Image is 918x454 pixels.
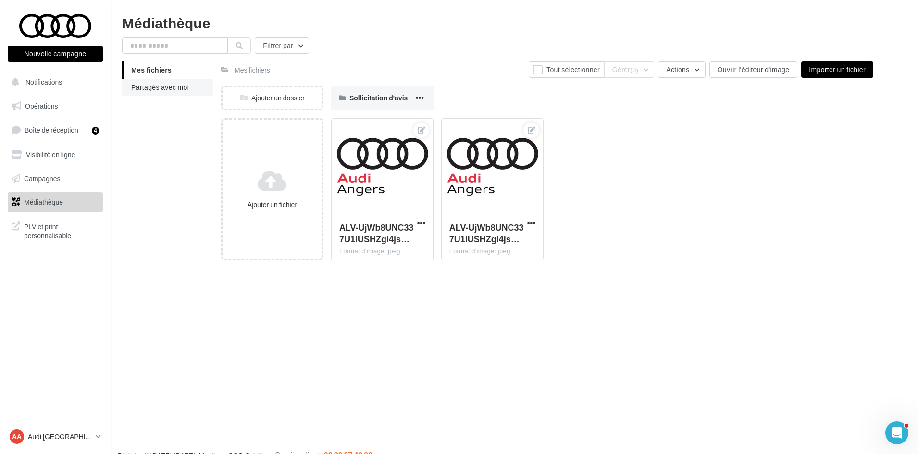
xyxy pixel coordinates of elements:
button: Filtrer par [255,37,309,54]
div: Mes fichiers [235,65,270,75]
div: Format d'image: jpeg [449,247,535,256]
span: Boîte de réception [25,126,78,134]
span: Opérations [25,102,58,110]
span: Visibilité en ligne [26,150,75,159]
span: ALV-UjWb8UNC337U1IUSHZgl4jsp0qpIj6FHRHIO2n_7XUvB0oTDM8S_ [449,222,524,244]
div: Format d'image: jpeg [339,247,425,256]
span: PLV et print personnalisable [24,220,99,241]
div: Médiathèque [122,15,906,30]
span: Partagés avec moi [131,83,189,91]
a: Opérations [6,96,105,116]
button: Tout sélectionner [529,61,604,78]
span: Campagnes [24,174,61,182]
span: (0) [630,66,638,74]
p: Audi [GEOGRAPHIC_DATA] [28,432,92,442]
a: AA Audi [GEOGRAPHIC_DATA] [8,428,103,446]
iframe: Intercom live chat [885,421,908,444]
button: Notifications [6,72,101,92]
a: Campagnes [6,169,105,189]
span: Importer un fichier [809,65,866,74]
button: Actions [658,61,705,78]
span: Actions [666,65,689,74]
div: 4 [92,127,99,135]
a: Médiathèque [6,192,105,212]
a: PLV et print personnalisable [6,216,105,245]
span: Notifications [25,78,62,86]
div: Ajouter un dossier [223,93,322,103]
span: AA [12,432,22,442]
span: Sollicitation d'avis [349,94,408,102]
a: Visibilité en ligne [6,145,105,165]
span: Mes fichiers [131,66,172,74]
button: Nouvelle campagne [8,46,103,62]
button: Importer un fichier [801,61,873,78]
a: Boîte de réception4 [6,120,105,140]
button: Ouvrir l'éditeur d'image [709,61,798,78]
button: Gérer(0) [604,61,654,78]
div: Ajouter un fichier [226,200,318,209]
span: Médiathèque [24,198,63,206]
span: ALV-UjWb8UNC337U1IUSHZgl4jsp0qpIj6FHRHIO2n_7XUvB0oTDM8S_ [339,222,414,244]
